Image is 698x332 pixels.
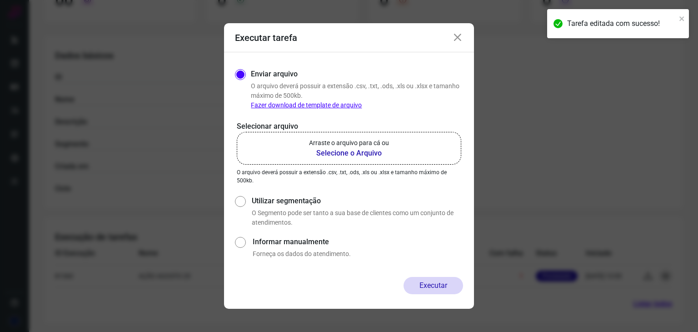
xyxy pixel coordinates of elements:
[309,138,389,148] p: Arraste o arquivo para cá ou
[251,81,463,110] p: O arquivo deverá possuir a extensão .csv, .txt, .ods, .xls ou .xlsx e tamanho máximo de 500kb.
[252,208,463,227] p: O Segmento pode ser tanto a sua base de clientes como um conjunto de atendimentos.
[253,236,463,247] label: Informar manualmente
[251,69,298,80] label: Enviar arquivo
[679,13,685,24] button: close
[251,101,362,109] a: Fazer download de template de arquivo
[404,277,463,294] button: Executar
[237,168,461,185] p: O arquivo deverá possuir a extensão .csv, .txt, .ods, .xls ou .xlsx e tamanho máximo de 500kb.
[237,121,461,132] p: Selecionar arquivo
[253,249,463,259] p: Forneça os dados do atendimento.
[252,196,463,206] label: Utilizar segmentação
[235,32,297,43] h3: Executar tarefa
[309,148,389,159] b: Selecione o Arquivo
[567,18,676,29] div: Tarefa editada com sucesso!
